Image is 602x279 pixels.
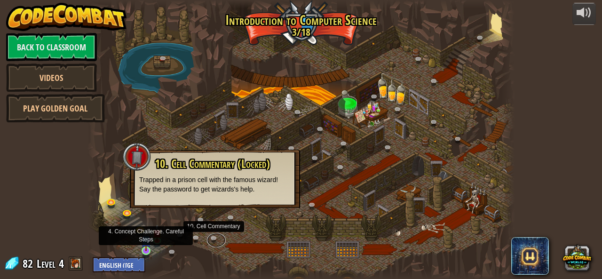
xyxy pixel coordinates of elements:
[6,94,105,122] a: Play Golden Goal
[59,256,64,271] span: 4
[6,64,97,92] a: Videos
[139,175,291,194] p: Trapped in a prison cell with the famous wizard! Say the password to get wizards's help.
[23,256,36,271] span: 82
[572,3,596,25] button: Adjust volume
[6,33,97,61] a: Back to Classroom
[152,225,162,241] img: level-banner-unstarted.png
[37,256,55,271] span: Level
[141,229,151,251] img: level-banner-unstarted-subscriber.png
[6,3,127,31] img: CodeCombat - Learn how to code by playing a game
[155,156,270,172] span: 10. Cell Commentary (Locked)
